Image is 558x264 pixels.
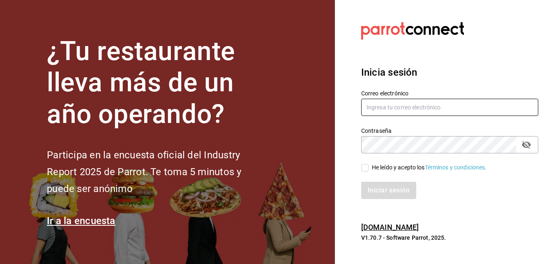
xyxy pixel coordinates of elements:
[361,99,538,116] input: Ingresa tu correo electrónico
[519,138,533,152] button: Campo de contraseña
[47,36,269,130] h1: ¿Tu restaurante lleva más de un año operando?
[372,163,487,172] div: He leído y acepto los
[361,127,538,133] label: Contraseña
[361,223,419,232] a: [DOMAIN_NAME]
[361,234,538,242] p: V1.70.7 - Software Parrot, 2025.
[361,65,538,80] h3: Inicia sesión
[425,164,487,171] a: Términos y condiciones.
[47,147,269,197] h2: Participa en la encuesta oficial del Industry Report 2025 de Parrot. Te toma 5 minutos y puede se...
[47,215,115,227] a: Ir a la encuesta
[361,90,538,96] label: Correo electrónico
